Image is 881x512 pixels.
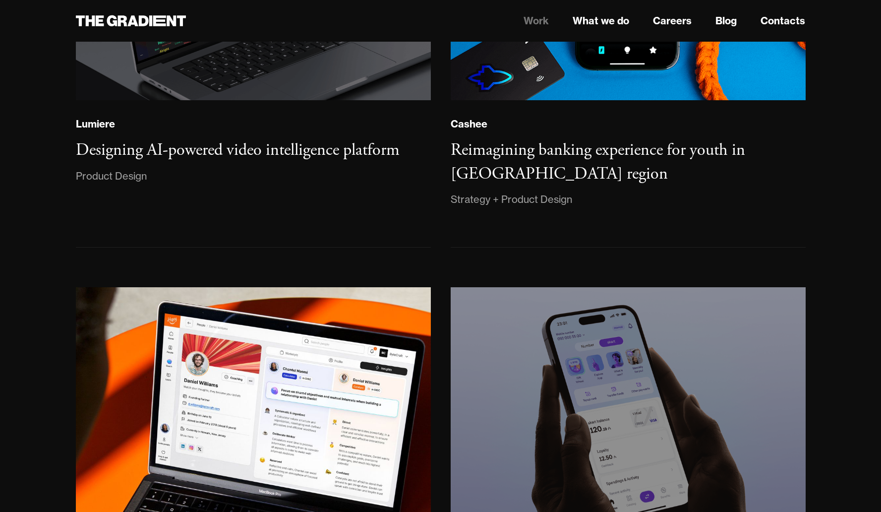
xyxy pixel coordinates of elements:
h3: Reimagining banking experience for youth in [GEOGRAPHIC_DATA] region [451,139,745,185]
h3: Designing AI-powered video intelligence platform [76,139,400,161]
a: What we do [573,13,629,28]
div: Product Design [76,168,147,184]
a: Careers [653,13,692,28]
a: Work [524,13,549,28]
a: Blog [715,13,737,28]
a: Contacts [761,13,805,28]
div: Strategy + Product Design [451,192,572,207]
div: Cashee [451,118,487,130]
div: Lumiere [76,118,115,130]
